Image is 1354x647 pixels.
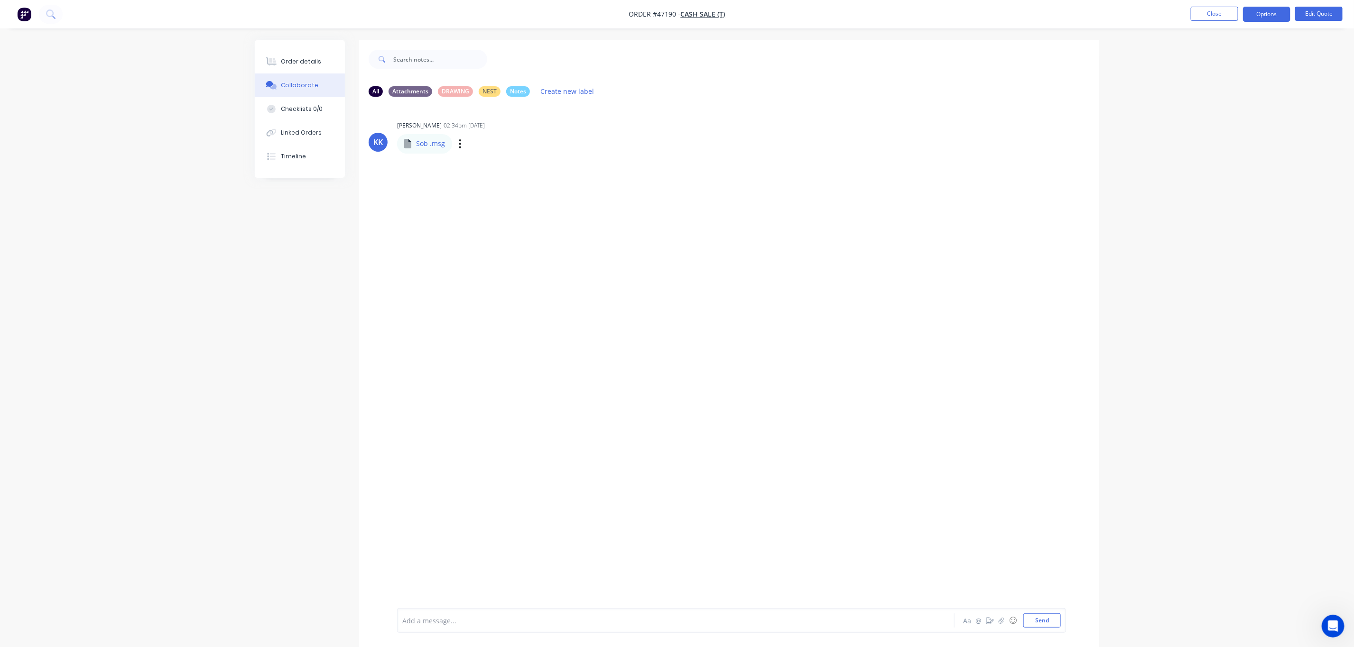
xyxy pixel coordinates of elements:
[962,615,973,626] button: Aa
[1295,7,1343,21] button: Edit Quote
[1007,615,1019,626] button: ☺
[281,105,323,113] div: Checklists 0/0
[393,50,487,69] input: Search notes...
[281,57,322,66] div: Order details
[973,615,984,626] button: @
[397,121,442,130] div: [PERSON_NAME]
[373,137,383,148] div: KK
[17,7,31,21] img: Factory
[1322,615,1345,638] iframe: Intercom live chat
[389,86,432,97] div: Attachments
[255,50,345,73] button: Order details
[681,10,725,19] a: CASH SALE (T)
[255,121,345,145] button: Linked Orders
[506,86,530,97] div: Notes
[536,85,599,98] button: Create new label
[438,86,473,97] div: DRAWING
[479,86,501,97] div: NEST
[255,73,345,97] button: Collaborate
[281,81,319,90] div: Collaborate
[369,86,383,97] div: All
[1191,7,1238,21] button: Close
[281,128,322,137] div: Linked Orders
[1023,613,1061,628] button: Send
[416,139,445,148] p: Sob .msg
[1243,7,1290,22] button: Options
[255,97,345,121] button: Checklists 0/0
[255,145,345,168] button: Timeline
[629,10,681,19] span: Order #47190 -
[281,152,306,161] div: Timeline
[444,121,485,130] div: 02:34pm [DATE]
